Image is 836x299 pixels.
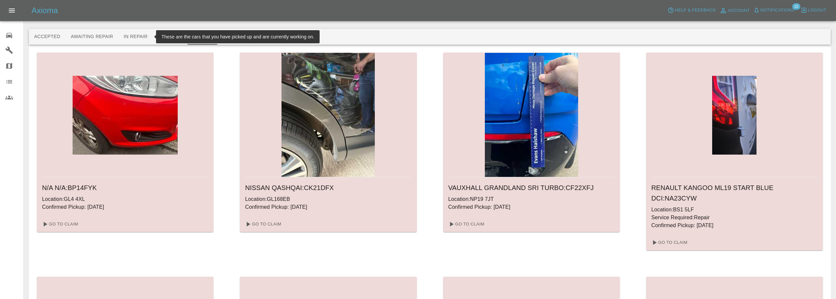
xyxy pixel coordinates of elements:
p: Confirmed Pickup: [DATE] [448,203,615,211]
button: Accepted [29,29,65,45]
h6: VAUXHALL GRANDLAND SRI TURBO : CF22XFJ [448,182,615,193]
p: Confirmed Pickup: [DATE] [651,222,818,229]
a: Account [718,5,752,16]
button: Repaired [153,29,188,45]
span: Help & Feedback [675,7,716,14]
h6: RENAULT KANGOO ML19 START BLUE DCI : NA23CYW [651,182,818,203]
button: Awaiting Repair [65,29,118,45]
h6: NISSAN QASHQAI : CK21DFX [245,182,411,193]
a: Go To Claim [39,219,80,229]
p: Service Required: Repair [651,214,818,222]
button: Help & Feedback [666,5,717,15]
button: Open drawer [4,3,20,18]
p: Location: GL168EB [245,195,411,203]
span: Notifications [760,7,795,14]
p: Confirmed Pickup: [DATE] [245,203,411,211]
h6: N/A N/A : BP14FYK [42,182,208,193]
button: In Repair [119,29,153,45]
a: Go To Claim [446,219,486,229]
p: Location: BS1 5LF [651,206,818,214]
h5: Axioma [32,5,58,16]
span: Account [728,7,750,14]
button: Paid [188,29,217,45]
span: 15 [792,3,800,10]
p: Location: NP19 7JT [448,195,615,203]
a: Go To Claim [649,237,689,248]
a: Go To Claim [242,219,283,229]
button: Logout [799,5,828,15]
span: Logout [808,7,826,14]
p: Location: GL4 4XL [42,195,208,203]
button: Notifications [752,5,796,15]
p: Confirmed Pickup: [DATE] [42,203,208,211]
